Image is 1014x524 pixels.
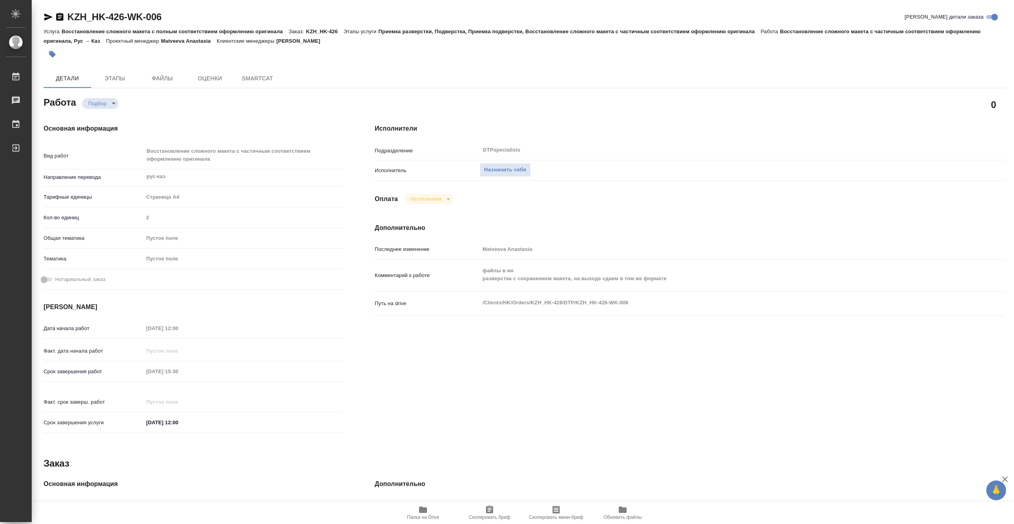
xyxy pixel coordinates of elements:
[989,482,1003,499] span: 🙏
[480,264,953,285] textarea: файлы в ин разверстка с сохранением макета, на выходе сдаем в том же формате
[48,74,86,84] span: Детали
[44,398,143,406] p: Факт. срок заверш. работ
[375,124,1005,133] h4: Исполнители
[480,499,953,511] input: Пустое поле
[480,163,530,177] button: Назначить себя
[404,194,453,204] div: Подбор
[44,255,143,263] p: Тематика
[67,11,162,22] a: KZH_HK-426-WK-006
[480,296,953,309] textarea: /Clients/HK/Orders/KZH_HK-426/DTP/KZH_HK-426-WK-006
[375,223,1005,233] h4: Дополнительно
[44,368,143,376] p: Срок завершения работ
[143,252,343,266] div: Пустое поле
[375,194,398,204] h4: Оплата
[44,302,343,312] h4: [PERSON_NAME]
[306,28,343,34] p: KZH_HK-426
[143,366,213,377] input: Пустое поле
[217,38,276,44] p: Клиентские менеджеры
[44,28,61,34] p: Услуга
[146,255,334,263] div: Пустое поле
[96,74,134,84] span: Этапы
[44,234,143,242] p: Общая тематика
[761,28,780,34] p: Работа
[44,46,61,63] button: Добавить тэг
[480,243,953,255] input: Пустое поле
[905,13,984,21] span: [PERSON_NAME] детали заказа
[44,173,143,181] p: Направление перевода
[143,396,213,408] input: Пустое поле
[276,38,326,44] p: [PERSON_NAME]
[143,417,213,428] input: ✎ Введи что-нибудь
[484,165,526,175] span: Назначить себя
[378,28,760,34] p: Приемка разверстки, Подверстка, Приемка подверстки, Восстановление сложного макета с частичным со...
[44,457,69,470] h2: Заказ
[375,479,1005,489] h4: Дополнительно
[529,515,583,520] span: Скопировать мини-бриф
[986,480,1006,500] button: 🙏
[375,501,480,509] p: Путь на drive
[44,325,143,332] p: Дата начала работ
[44,12,53,22] button: Скопировать ссылку для ЯМессенджера
[55,275,105,283] span: Нотариальный заказ
[238,74,276,84] span: SmartCat
[143,74,181,84] span: Файлы
[143,323,213,334] input: Пустое поле
[375,271,480,279] p: Комментарий к работе
[146,234,334,242] div: Пустое поле
[44,479,343,489] h4: Основная информация
[44,347,143,355] p: Факт. дата начала работ
[191,74,229,84] span: Оценки
[143,190,343,204] div: Страница А4
[390,502,456,524] button: Папка на Drive
[82,98,118,109] div: Подбор
[604,515,642,520] span: Обновить файлы
[469,515,510,520] span: Скопировать бриф
[408,196,444,202] button: Не оплачена
[143,232,343,245] div: Пустое поле
[143,499,343,511] input: Пустое поле
[61,28,289,34] p: Восстановление сложного макета с полным соответствием оформлению оригинала
[106,38,161,44] p: Проектный менеджер
[344,28,379,34] p: Этапы услуги
[143,345,213,357] input: Пустое поле
[143,212,343,223] input: Пустое поле
[44,419,143,427] p: Срок завершения услуги
[407,515,439,520] span: Папка на Drive
[375,300,480,308] p: Путь на drive
[44,214,143,222] p: Кол-во единиц
[289,28,306,34] p: Заказ:
[161,38,217,44] p: Matveeva Anastasia
[375,147,480,155] p: Подразделение
[44,95,76,109] h2: Работа
[375,167,480,175] p: Исполнитель
[55,12,65,22] button: Скопировать ссылку
[44,501,143,509] p: Код заказа
[44,124,343,133] h4: Основная информация
[523,502,589,524] button: Скопировать мини-бриф
[589,502,656,524] button: Обновить файлы
[991,98,996,111] h2: 0
[86,100,109,107] button: Подбор
[456,502,523,524] button: Скопировать бриф
[375,245,480,253] p: Последнее изменение
[44,193,143,201] p: Тарифные единицы
[44,152,143,160] p: Вид работ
